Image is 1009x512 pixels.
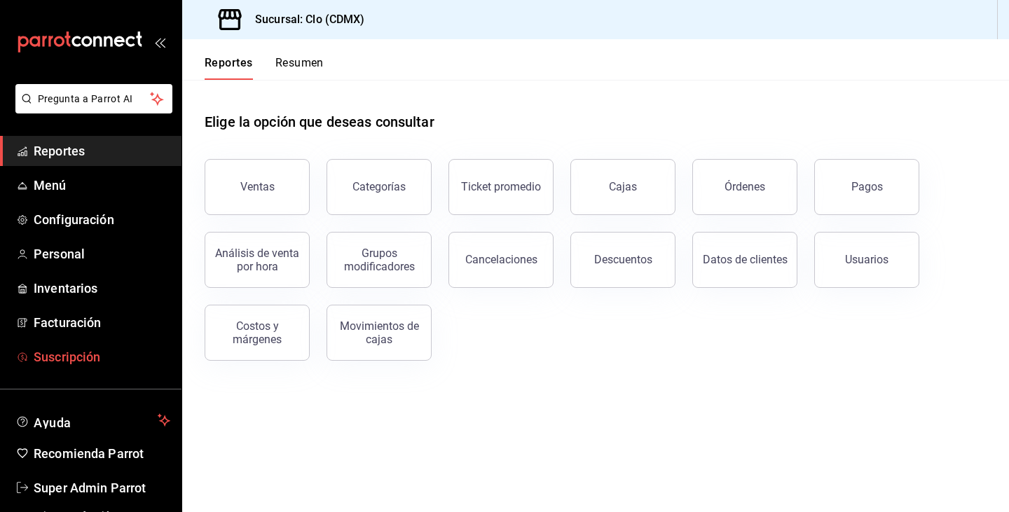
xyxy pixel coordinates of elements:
[448,159,554,215] button: Ticket promedio
[38,92,151,106] span: Pregunta a Parrot AI
[240,180,275,193] div: Ventas
[205,56,324,80] div: navigation tabs
[336,247,423,273] div: Grupos modificadores
[851,180,883,193] div: Pagos
[244,11,365,28] h3: Sucursal: Clo (CDMX)
[465,253,537,266] div: Cancelaciones
[205,159,310,215] button: Ventas
[814,232,919,288] button: Usuarios
[205,111,434,132] h1: Elige la opción que deseas consultar
[34,444,170,463] span: Recomienda Parrot
[692,232,797,288] button: Datos de clientes
[327,159,432,215] button: Categorías
[725,180,765,193] div: Órdenes
[34,244,170,263] span: Personal
[34,412,152,429] span: Ayuda
[461,180,541,193] div: Ticket promedio
[154,36,165,48] button: open_drawer_menu
[15,84,172,113] button: Pregunta a Parrot AI
[34,347,170,366] span: Suscripción
[609,180,637,193] div: Cajas
[594,253,652,266] div: Descuentos
[34,210,170,229] span: Configuración
[214,319,301,346] div: Costos y márgenes
[34,176,170,195] span: Menú
[205,305,310,361] button: Costos y márgenes
[10,102,172,116] a: Pregunta a Parrot AI
[34,478,170,497] span: Super Admin Parrot
[205,56,253,80] button: Reportes
[34,141,170,160] span: Reportes
[703,253,788,266] div: Datos de clientes
[570,232,675,288] button: Descuentos
[205,232,310,288] button: Análisis de venta por hora
[845,253,888,266] div: Usuarios
[275,56,324,80] button: Resumen
[448,232,554,288] button: Cancelaciones
[214,247,301,273] div: Análisis de venta por hora
[570,159,675,215] button: Cajas
[814,159,919,215] button: Pagos
[352,180,406,193] div: Categorías
[327,232,432,288] button: Grupos modificadores
[692,159,797,215] button: Órdenes
[327,305,432,361] button: Movimientos de cajas
[34,279,170,298] span: Inventarios
[34,313,170,332] span: Facturación
[336,319,423,346] div: Movimientos de cajas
